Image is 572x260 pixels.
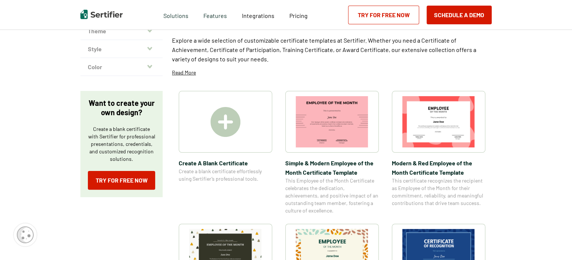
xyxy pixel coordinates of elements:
span: Simple & Modern Employee of the Month Certificate Template [285,158,379,177]
img: Simple & Modern Employee of the Month Certificate Template [296,96,368,147]
a: Simple & Modern Employee of the Month Certificate TemplateSimple & Modern Employee of the Month C... [285,91,379,214]
a: Try for Free Now [348,6,419,24]
p: Read More [172,69,196,76]
p: Explore a wide selection of customizable certificate templates at Sertifier. Whether you need a C... [172,36,492,64]
img: Sertifier | Digital Credentialing Platform [80,10,123,19]
img: Modern & Red Employee of the Month Certificate Template [402,96,475,147]
span: Features [203,10,227,19]
span: Solutions [163,10,188,19]
span: Integrations [242,12,274,19]
span: Modern & Red Employee of the Month Certificate Template [392,158,485,177]
span: This Employee of the Month Certificate celebrates the dedication, achievements, and positive impa... [285,177,379,214]
button: Style [80,40,163,58]
a: Modern & Red Employee of the Month Certificate TemplateModern & Red Employee of the Month Certifi... [392,91,485,214]
span: Create a blank certificate effortlessly using Sertifier’s professional tools. [179,168,272,183]
button: Color [80,58,163,76]
p: Create a blank certificate with Sertifier for professional presentations, credentials, and custom... [88,125,155,163]
span: This certificate recognizes the recipient as Employee of the Month for their commitment, reliabil... [392,177,485,207]
img: Cookie Popup Icon [17,226,34,243]
span: Pricing [289,12,308,19]
a: Try for Free Now [88,171,155,190]
a: Integrations [242,10,274,19]
a: Pricing [289,10,308,19]
p: Want to create your own design? [88,98,155,117]
button: Theme [80,22,163,40]
span: Create A Blank Certificate [179,158,272,168]
button: Schedule a Demo [427,6,492,24]
img: Create A Blank Certificate [210,107,240,137]
iframe: Chat Widget [535,224,572,260]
